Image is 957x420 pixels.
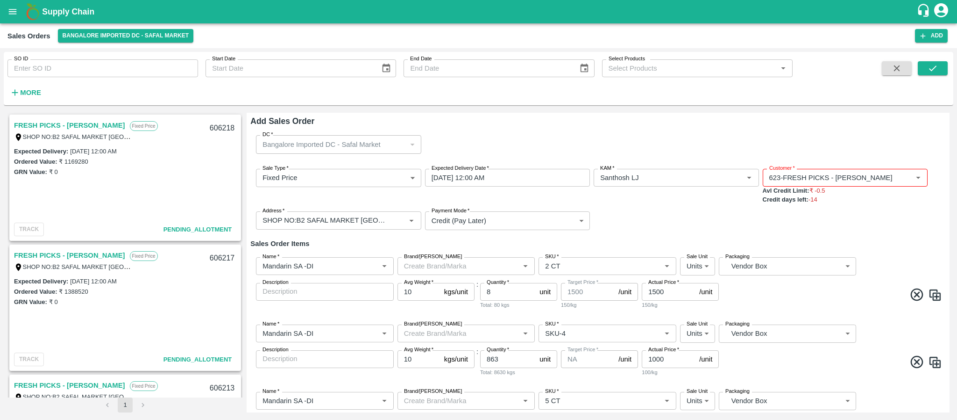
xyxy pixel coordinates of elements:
label: Brand/[PERSON_NAME] [404,253,462,261]
div: 100/kg [642,368,719,377]
label: End Date [410,55,432,63]
button: Open [777,62,789,74]
button: Open [519,260,532,272]
strong: Sales Order Items [250,240,309,247]
label: DC [262,131,273,138]
button: More [7,85,43,101]
p: /unit [618,354,631,364]
input: KAM [596,172,728,184]
div: 150/kg [561,301,638,309]
span: Pending_Allotment [163,226,232,233]
label: SKU [545,253,559,261]
p: Fixed Price [130,381,158,391]
label: ₹ 1169280 [59,158,88,165]
div: customer-support [916,3,933,20]
label: SKU [545,320,559,328]
img: CloneIcon [928,355,942,369]
label: Ordered Value: [14,158,57,165]
label: Sale Unit [687,253,708,261]
span: Pending_Allotment [163,356,232,363]
label: Name [262,388,279,395]
input: 0.0 [480,283,536,301]
div: 606217 [204,247,240,269]
label: Expected Delivery : [14,148,68,155]
label: Packaging [725,253,750,261]
div: : [250,317,946,384]
button: Open [378,327,390,340]
button: Open [743,172,755,184]
label: Ordered Value: [14,288,57,295]
label: Name [262,320,279,328]
label: Target Price [567,279,598,286]
input: Create Brand/Marka [400,327,517,340]
p: Units [687,261,702,271]
input: Name [259,395,363,407]
input: 0.0 [480,350,536,368]
p: kgs/unit [444,354,468,364]
input: SKU [541,327,646,340]
input: Name [259,260,363,272]
div: account of current user [933,2,950,22]
button: Choose date [377,59,395,77]
label: Brand/[PERSON_NAME] [404,320,462,328]
label: Avg Weight [404,346,433,354]
p: /unit [699,287,712,297]
p: kgs/unit [444,287,468,297]
p: Fixed Price [262,173,297,183]
h6: Add Sales Order [250,115,946,128]
button: Open [519,395,532,407]
p: Vendor Box [731,261,842,271]
input: Choose date, selected date is Sep 30, 2025 [425,169,583,187]
p: Units [687,328,702,339]
button: Open [661,327,673,340]
label: SO ID [14,55,28,63]
p: Fixed Price [130,121,158,131]
input: End Date [404,59,572,77]
a: FRESH PICKS - [PERSON_NAME] [14,379,125,391]
p: unit [539,287,551,297]
label: Expected Delivery : [14,278,68,285]
label: Customer [769,165,795,172]
button: Add [915,29,948,43]
label: Sale Type [262,165,289,172]
strong: More [20,89,41,96]
label: Select Products [609,55,645,63]
input: 0.0 [397,350,440,368]
label: Packaging [725,388,750,395]
input: Customer [766,172,897,184]
label: KAM [600,165,615,172]
span: ₹ -0.5 [809,187,825,194]
label: SHOP NO:B2 SAFAL MARKET [GEOGRAPHIC_DATA] HOSKOTE BANGLORE [GEOGRAPHIC_DATA] ([GEOGRAPHIC_DATA]) ... [23,393,548,400]
button: open drawer [2,1,23,22]
label: [DATE] 12:00 AM [70,278,116,285]
label: Address [262,207,284,215]
input: Enter SO ID [7,59,198,77]
label: SHOP NO:B2 SAFAL MARKET [GEOGRAPHIC_DATA] HOSKOTE BANGLORE [GEOGRAPHIC_DATA] ([GEOGRAPHIC_DATA]) ... [23,263,548,270]
p: unit [539,354,551,364]
p: /unit [618,287,631,297]
input: Create Brand/Marka [400,260,517,272]
p: Vendor Box [731,396,842,406]
b: Avl Credit Limit: [763,187,809,194]
b: Credit days left: [763,196,808,203]
img: logo [23,2,42,21]
label: Target Price [567,346,598,354]
div: 150/kg [642,301,719,309]
img: CloneIcon [928,288,942,302]
p: /unit [699,354,712,364]
label: GRN Value: [14,298,47,305]
button: Open [519,327,532,340]
div: Sales Orders [7,30,50,42]
a: Supply Chain [42,5,916,18]
input: Create Brand/Marka [400,395,517,407]
span: -14 [808,196,817,203]
button: Choose date [575,59,593,77]
label: ₹ 0 [49,298,58,305]
b: Supply Chain [42,7,94,16]
label: Sale Unit [687,320,708,328]
label: Start Date [212,55,235,63]
label: Name [262,253,279,261]
button: Open [405,214,418,226]
nav: pagination navigation [99,398,152,413]
label: Avg Weight [404,279,433,286]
